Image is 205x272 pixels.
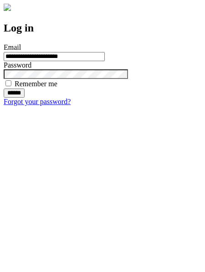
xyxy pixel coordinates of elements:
label: Remember me [15,80,57,88]
label: Email [4,43,21,51]
label: Password [4,61,31,69]
img: logo-4e3dc11c47720685a147b03b5a06dd966a58ff35d612b21f08c02c0306f2b779.png [4,4,11,11]
a: Forgot your password? [4,98,71,105]
h2: Log in [4,22,201,34]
